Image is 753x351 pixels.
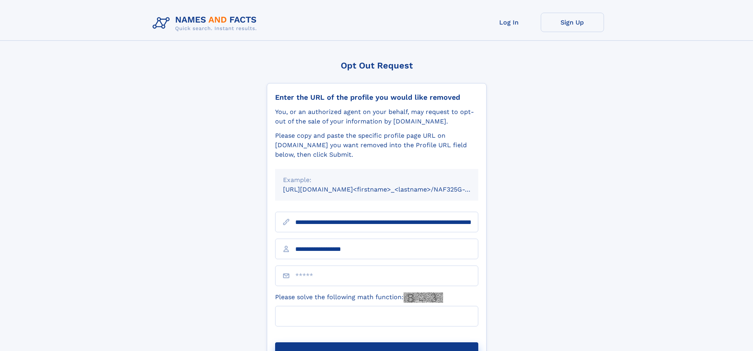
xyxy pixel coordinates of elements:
[149,13,263,34] img: Logo Names and Facts
[267,61,487,70] div: Opt Out Request
[283,175,470,185] div: Example:
[275,292,443,303] label: Please solve the following math function:
[477,13,541,32] a: Log In
[541,13,604,32] a: Sign Up
[283,186,493,193] small: [URL][DOMAIN_NAME]<firstname>_<lastname>/NAF325G-xxxxxxxx
[275,93,478,102] div: Enter the URL of the profile you would like removed
[275,131,478,159] div: Please copy and paste the specific profile page URL on [DOMAIN_NAME] you want removed into the Pr...
[275,107,478,126] div: You, or an authorized agent on your behalf, may request to opt-out of the sale of your informatio...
